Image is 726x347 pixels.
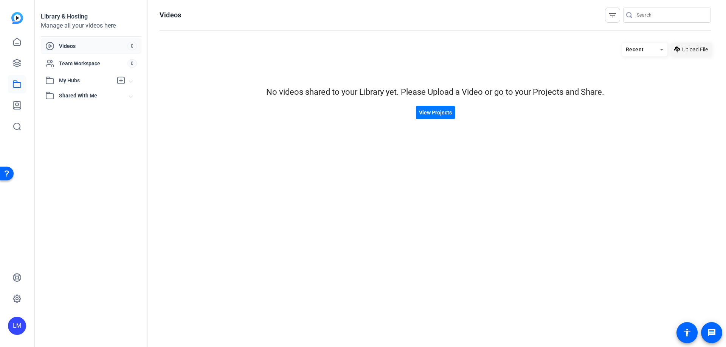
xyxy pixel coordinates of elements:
div: LM [8,317,26,335]
input: Search [637,11,705,20]
img: blue-gradient.svg [11,12,23,24]
span: My Hubs [59,77,113,85]
span: Team Workspace [59,60,127,67]
span: Recent [626,46,644,52]
span: Shared With Me [59,92,129,100]
div: Manage all your videos here [41,21,141,30]
mat-icon: filter_list [608,11,617,20]
span: Upload File [682,46,708,54]
mat-expansion-panel-header: My Hubs [41,73,141,88]
span: View Projects [419,109,452,117]
span: 0 [127,59,137,68]
span: Videos [59,42,127,50]
mat-expansion-panel-header: Shared With Me [41,88,141,103]
div: No videos shared to your Library yet. Please Upload a Video or go to your Projects and Share. [160,86,711,98]
mat-icon: message [707,328,716,337]
button: View Projects [416,106,455,119]
mat-icon: accessibility [683,328,692,337]
h1: Videos [160,11,181,20]
button: Upload File [671,43,711,56]
div: Library & Hosting [41,12,141,21]
span: 0 [127,42,137,50]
